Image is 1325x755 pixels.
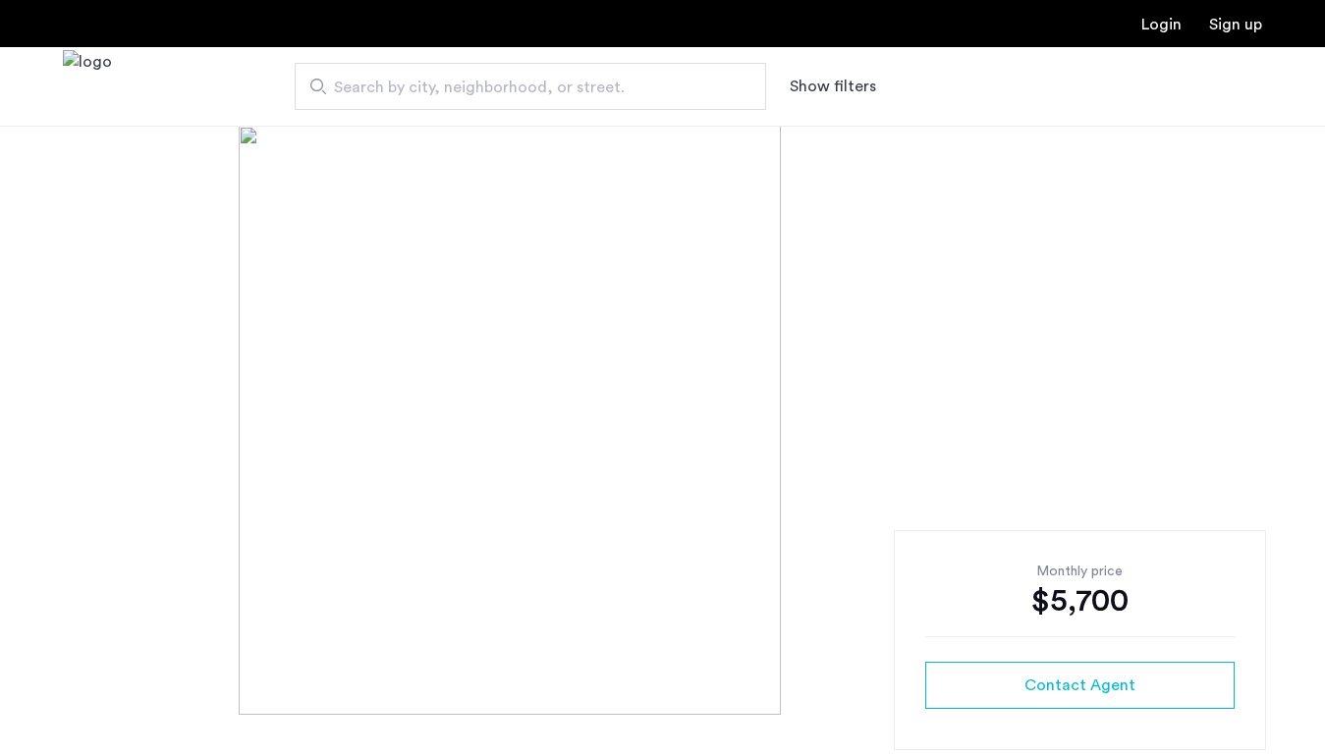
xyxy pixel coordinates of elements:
[925,562,1235,581] div: Monthly price
[925,662,1235,709] button: button
[1141,17,1182,32] a: Login
[63,50,112,124] a: Cazamio Logo
[925,581,1235,620] div: $5,700
[295,63,766,110] input: Apartment Search
[334,76,711,99] span: Search by city, neighborhood, or street.
[63,50,112,124] img: logo
[1209,17,1262,32] a: Registration
[239,126,1086,715] img: [object%20Object]
[790,75,876,98] button: Show or hide filters
[1024,674,1135,697] span: Contact Agent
